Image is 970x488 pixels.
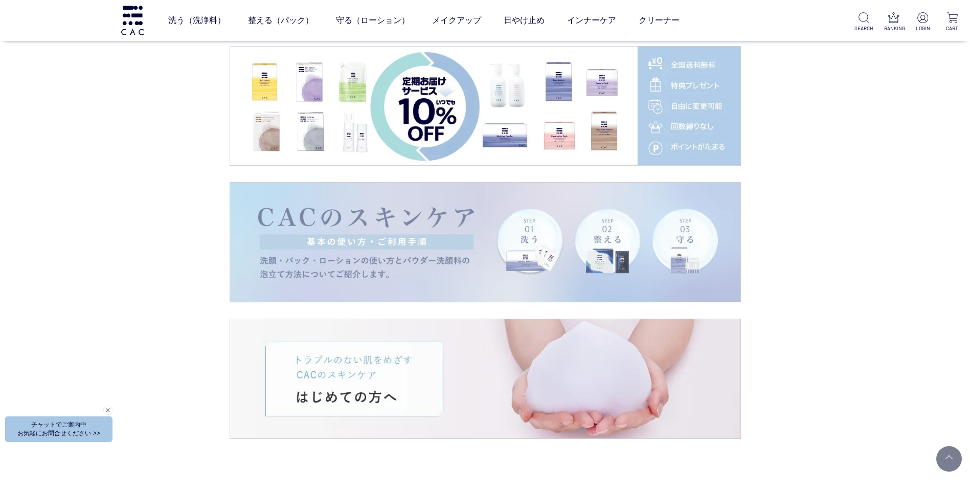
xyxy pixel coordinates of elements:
p: SEARCH [854,25,873,32]
a: 定期便サービス定期便サービス [230,47,740,166]
a: クリーナー [639,6,680,35]
a: はじめての方へはじめての方へ [230,319,740,438]
img: logo [120,6,145,35]
img: はじめての方へ [230,319,740,438]
a: CACの使い方CACの使い方 [230,183,740,302]
a: RANKING [884,12,903,32]
a: SEARCH [854,12,873,32]
img: 定期便サービス [230,47,740,166]
p: LOGIN [913,25,932,32]
p: RANKING [884,25,903,32]
a: 守る（ローション） [336,6,410,35]
a: 整える（パック） [248,6,313,35]
a: CART [943,12,962,32]
p: CART [943,25,962,32]
a: 日やけ止め [504,6,545,35]
img: CACの使い方 [230,183,740,302]
a: メイクアップ [432,6,481,35]
a: インナーケア [567,6,616,35]
a: 洗う（洗浄料） [168,6,225,35]
a: LOGIN [913,12,932,32]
